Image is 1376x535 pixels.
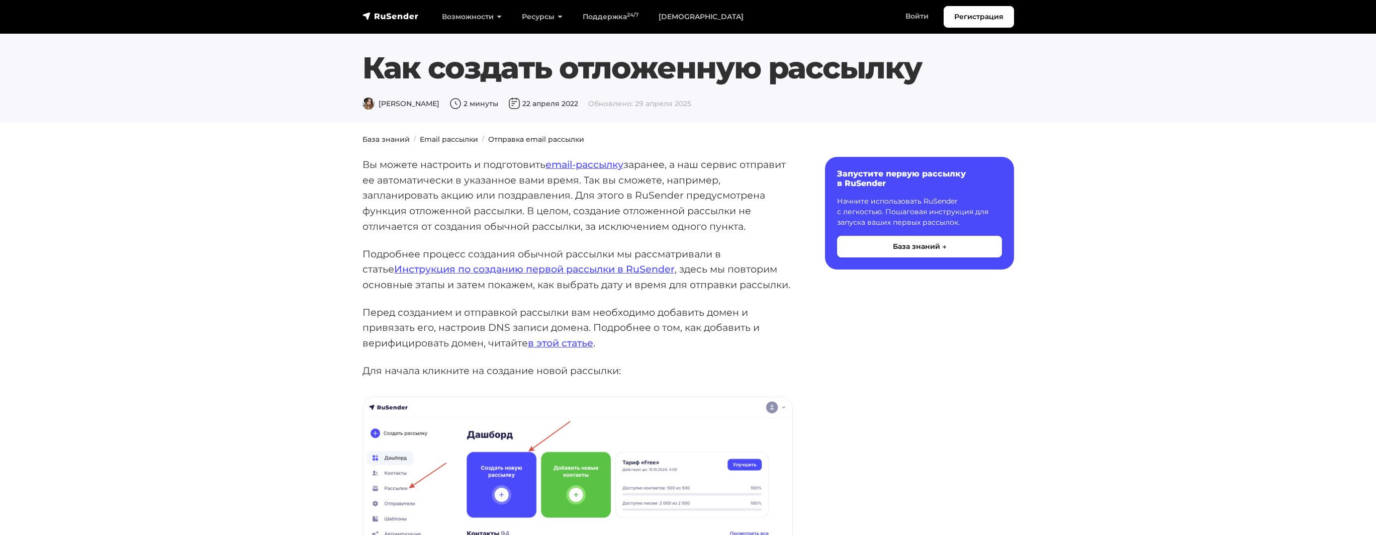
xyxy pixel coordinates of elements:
h6: Запустите первую рассылку в RuSender [837,169,1002,188]
p: Перед созданием и отправкой рассылки вам необходимо добавить домен и привязать его, настроив DNS ... [362,305,793,351]
span: Обновлено: 29 апреля 2025 [588,99,691,108]
a: База знаний [362,135,410,144]
p: Для начала кликните на создание новой рассылки: [362,363,793,379]
a: Поддержка24/7 [573,7,649,27]
p: Начните использовать RuSender с легкостью. Пошаговая инструкция для запуска ваших первых рассылок. [837,196,1002,228]
a: Запустите первую рассылку в RuSender Начните использовать RuSender с легкостью. Пошаговая инструк... [825,157,1014,270]
a: email-рассылку [545,158,623,170]
a: Регистрация [944,6,1014,28]
sup: 24/7 [627,12,638,18]
nav: breadcrumb [356,134,1020,145]
p: Вы можете настроить и подготовить заранее, а наш сервис отправит ее автоматически в указанное вам... [362,157,793,234]
a: Email рассылки [420,135,478,144]
span: 2 минуты [449,99,498,108]
a: в этой статье [528,337,593,349]
a: Инструкция по созданию первой рассылки в RuSender [394,263,675,275]
a: Войти [895,6,939,27]
img: Дата публикации [508,98,520,110]
span: 22 апреля 2022 [508,99,578,108]
span: [PERSON_NAME] [362,99,439,108]
h1: Как создать отложенную рассылку [362,50,1014,86]
a: Возможности [432,7,512,27]
img: RuSender [362,11,419,21]
img: Время чтения [449,98,462,110]
p: Подробнее процесс создания обычной рассылки мы рассматривали в статье , здесь мы повторим основны... [362,246,793,293]
a: Ресурсы [512,7,573,27]
button: База знаний → [837,236,1002,257]
a: Отправка email рассылки [488,135,584,144]
a: [DEMOGRAPHIC_DATA] [649,7,754,27]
